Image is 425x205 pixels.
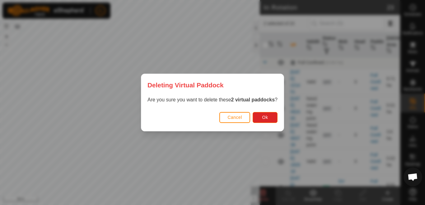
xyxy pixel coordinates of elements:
span: Are you sure you want to delete these ? [147,97,278,102]
button: Ok [253,112,278,123]
span: Deleting Virtual Paddock [147,80,224,90]
a: Open chat [404,168,422,186]
span: Ok [262,115,268,120]
button: Cancel [219,112,250,123]
span: Cancel [227,115,242,120]
strong: 2 virtual paddocks [231,97,275,102]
